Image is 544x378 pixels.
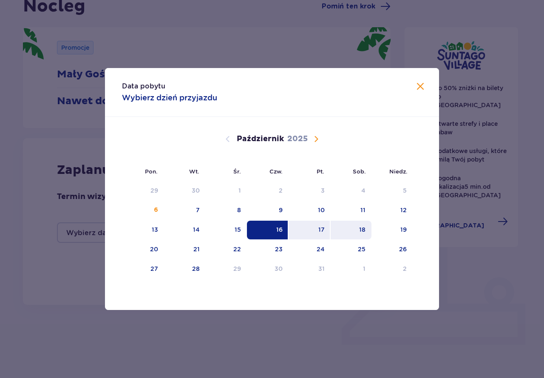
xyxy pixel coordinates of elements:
[317,245,325,253] div: 24
[275,245,283,253] div: 23
[371,260,413,279] td: Data niedostępna. niedziela, 2 listopada 2025
[122,201,164,220] td: 6
[311,134,321,144] button: Następny miesiąc
[233,264,241,273] div: 29
[399,245,407,253] div: 26
[247,201,289,220] td: 9
[145,168,158,175] small: Pon.
[318,264,325,273] div: 31
[279,186,283,195] div: 2
[276,225,283,234] div: 16
[223,134,233,144] button: Poprzedni miesiąc
[331,182,372,200] td: Data niedostępna. sobota, 4 października 2025
[358,245,365,253] div: 25
[321,186,325,195] div: 3
[206,201,247,220] td: 8
[289,240,331,259] td: 24
[400,206,407,214] div: 12
[206,182,247,200] td: Data niedostępna. środa, 1 października 2025
[317,168,324,175] small: Pt.
[150,186,158,195] div: 29
[389,168,408,175] small: Niedz.
[238,186,241,195] div: 1
[359,225,365,234] div: 18
[233,245,241,253] div: 22
[371,201,413,220] td: 12
[154,206,158,214] div: 6
[164,221,206,239] td: 14
[122,240,164,259] td: 20
[247,260,289,279] td: Data niedostępna. czwartek, 30 października 2025
[122,82,165,91] p: Data pobytu
[235,225,241,234] div: 15
[289,201,331,220] td: 10
[361,186,365,195] div: 4
[237,134,284,144] p: Październik
[206,240,247,259] td: 22
[331,221,372,239] td: 18
[247,221,289,239] td: Data zaznaczona. czwartek, 16 października 2025
[122,182,164,200] td: Data niedostępna. poniedziałek, 29 września 2025
[318,225,325,234] div: 17
[269,168,283,175] small: Czw.
[371,221,413,239] td: 19
[371,182,413,200] td: Data niedostępna. niedziela, 5 października 2025
[289,182,331,200] td: Data niedostępna. piątek, 3 października 2025
[287,134,308,144] p: 2025
[192,186,200,195] div: 30
[164,182,206,200] td: Data niedostępna. wtorek, 30 września 2025
[206,260,247,279] td: Data niedostępna. środa, 29 października 2025
[360,206,365,214] div: 11
[192,264,200,273] div: 28
[275,264,283,273] div: 30
[122,221,164,239] td: 13
[122,93,217,103] p: Wybierz dzień przyjazdu
[196,206,200,214] div: 7
[400,225,407,234] div: 19
[150,264,158,273] div: 27
[233,168,241,175] small: Śr.
[353,168,366,175] small: Sob.
[371,240,413,259] td: 26
[403,264,407,273] div: 2
[152,225,158,234] div: 13
[331,240,372,259] td: 25
[193,245,200,253] div: 21
[164,260,206,279] td: 28
[279,206,283,214] div: 9
[164,240,206,259] td: 21
[189,168,199,175] small: Wt.
[193,225,200,234] div: 14
[363,264,365,273] div: 1
[247,240,289,259] td: 23
[403,186,407,195] div: 5
[237,206,241,214] div: 8
[289,260,331,279] td: Data niedostępna. piątek, 31 października 2025
[122,260,164,279] td: 27
[415,82,425,92] button: Zamknij
[331,201,372,220] td: 11
[150,245,158,253] div: 20
[318,206,325,214] div: 10
[289,221,331,239] td: 17
[164,201,206,220] td: 7
[206,221,247,239] td: 15
[331,260,372,279] td: Data niedostępna. sobota, 1 listopada 2025
[247,182,289,200] td: Data niedostępna. czwartek, 2 października 2025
